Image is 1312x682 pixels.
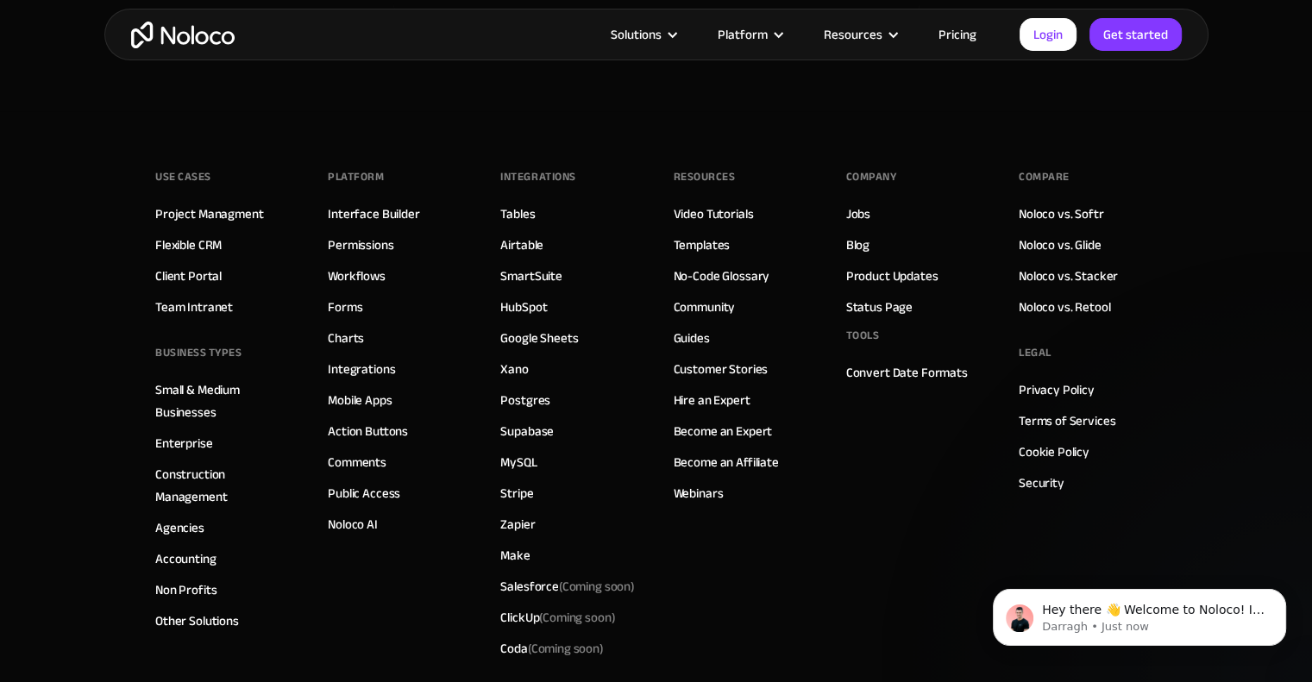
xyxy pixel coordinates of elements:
div: ClickUp [500,605,615,628]
div: Legal [1019,339,1051,365]
a: Video Tutorials [674,202,754,224]
span: (Coming soon) [559,573,635,598]
a: Noloco vs. Glide [1019,233,1102,255]
a: Community [674,295,736,317]
a: Blog [846,233,869,255]
a: Action Buttons [328,419,408,441]
a: Team Intranet [155,295,233,317]
a: Cookie Policy [1019,440,1089,462]
a: Agencies [155,516,204,538]
a: Mobile Apps [328,388,392,410]
a: Terms of Services [1019,409,1115,431]
span: (Coming soon) [539,604,615,629]
a: Login [1020,18,1077,51]
a: Xano [500,357,528,379]
div: INTEGRATIONS [500,163,575,189]
a: home [131,22,235,48]
iframe: Intercom notifications message [967,553,1312,673]
div: Salesforce [500,574,635,597]
div: Resources [824,23,882,46]
a: SmartSuite [500,264,562,286]
a: Make [500,543,530,566]
a: Hire an Expert [674,388,750,410]
a: Postgres [500,388,550,410]
a: Client Portal [155,264,222,286]
div: Compare [1019,163,1070,189]
a: No-Code Glossary [674,264,770,286]
a: Status Page [846,295,913,317]
a: Product Updates [846,264,938,286]
div: Coda [500,636,603,659]
a: Forms [328,295,362,317]
div: Platform [696,23,802,46]
div: Company [846,163,897,189]
a: Privacy Policy [1019,378,1095,400]
a: Workflows [328,264,386,286]
a: Noloco vs. Retool [1019,295,1110,317]
div: Resources [802,23,917,46]
a: HubSpot [500,295,547,317]
a: Accounting [155,547,217,569]
a: Noloco vs. Stacker [1019,264,1118,286]
span: (Coming soon) [528,635,604,660]
a: Comments [328,450,386,472]
a: Project Managment [155,202,263,224]
a: Permissions [328,233,393,255]
div: BUSINESS TYPES [155,339,242,365]
a: Enterprise [155,431,213,454]
a: Noloco AI [328,512,378,535]
a: Integrations [328,357,395,379]
a: Jobs [846,202,870,224]
div: Resources [674,163,736,189]
a: Webinars [674,481,724,504]
a: Zapier [500,512,535,535]
a: Non Profits [155,578,217,600]
a: Templates [674,233,731,255]
a: Public Access [328,481,400,504]
div: Solutions [611,23,662,46]
a: Become an Affiliate [674,450,779,472]
a: Pricing [917,23,998,46]
a: Convert Date Formats [846,360,968,383]
a: Supabase [500,419,554,441]
div: Platform [718,23,768,46]
a: Small & Medium Businesses [155,378,293,422]
a: Become an Expert [674,419,773,441]
a: Interface Builder [328,202,419,224]
a: Security [1019,471,1064,493]
a: Get started [1089,18,1182,51]
a: Airtable [500,233,543,255]
div: Tools [846,322,880,347]
a: Tables [500,202,535,224]
div: Solutions [589,23,696,46]
a: Stripe [500,481,533,504]
a: MySQL [500,450,537,472]
a: Other Solutions [155,609,239,631]
a: Noloco vs. Softr [1019,202,1104,224]
a: Customer Stories [674,357,769,379]
a: Guides [674,326,710,348]
a: Google Sheets [500,326,578,348]
a: Flexible CRM [155,233,222,255]
div: Use Cases [155,163,211,189]
a: Charts [328,326,364,348]
div: Platform [328,163,384,189]
a: Construction Management [155,462,293,507]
